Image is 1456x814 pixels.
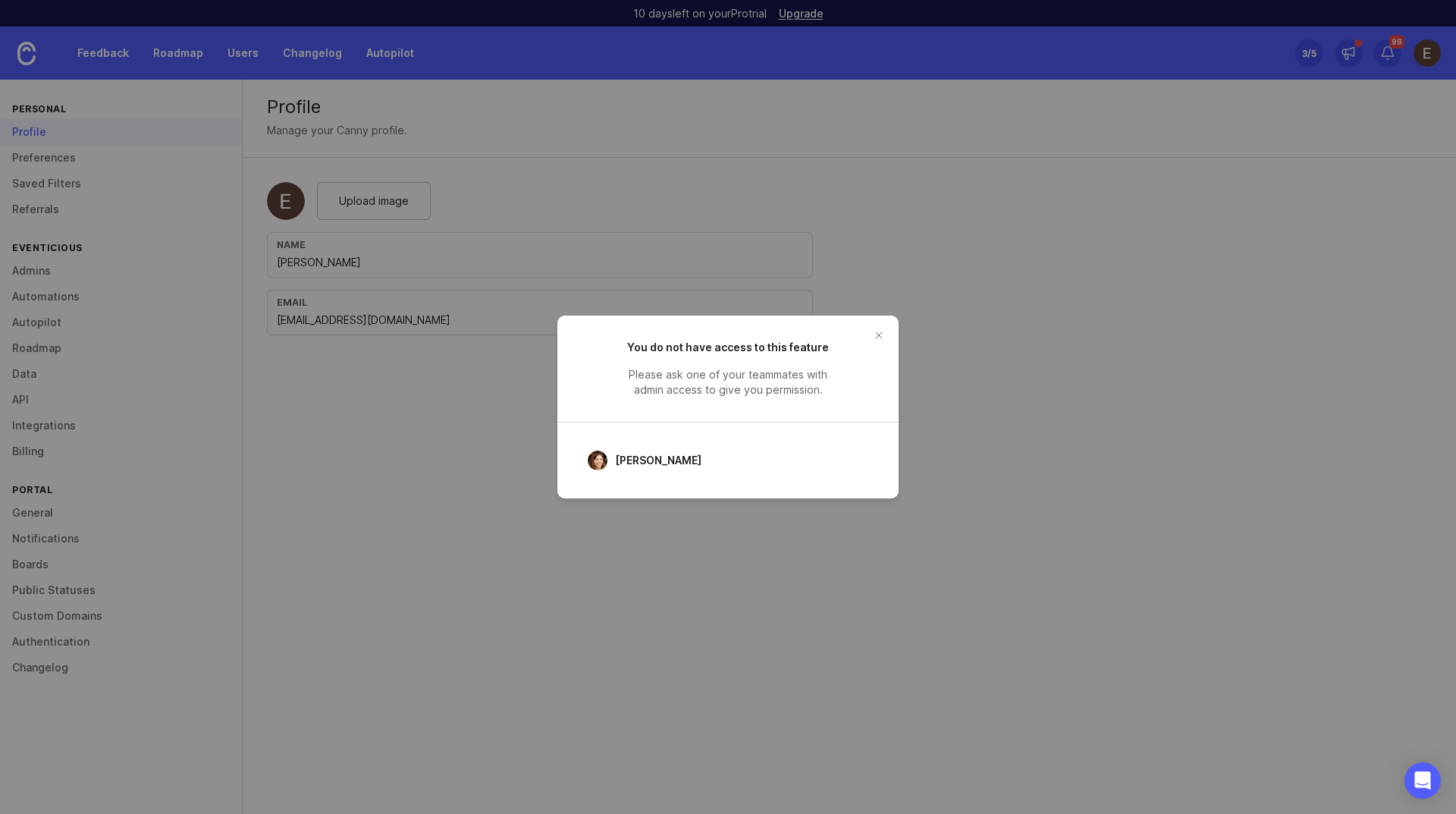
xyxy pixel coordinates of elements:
[615,452,701,469] span: [PERSON_NAME]
[614,367,842,398] span: Please ask one of your teammates with admin access to give you permission.
[588,451,607,470] img: Elena Kushpel
[867,323,891,347] button: close button
[582,447,719,474] a: Elena Kushpel[PERSON_NAME]
[1404,762,1441,799] div: Open Intercom Messenger
[614,340,842,355] h2: You do not have access to this feature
